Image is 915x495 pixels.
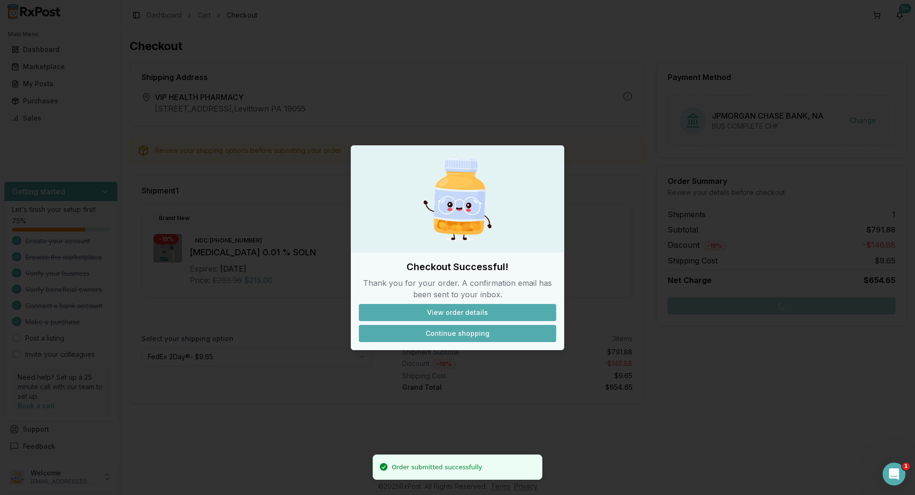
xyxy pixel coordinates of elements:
iframe: Intercom live chat [883,463,905,485]
p: Thank you for your order. A confirmation email has been sent to your inbox. [359,277,556,300]
h2: Checkout Successful! [359,260,556,273]
img: Happy Pill Bottle [412,153,503,245]
span: 1 [902,463,910,470]
button: Continue shopping [359,325,556,342]
button: View order details [359,304,556,321]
